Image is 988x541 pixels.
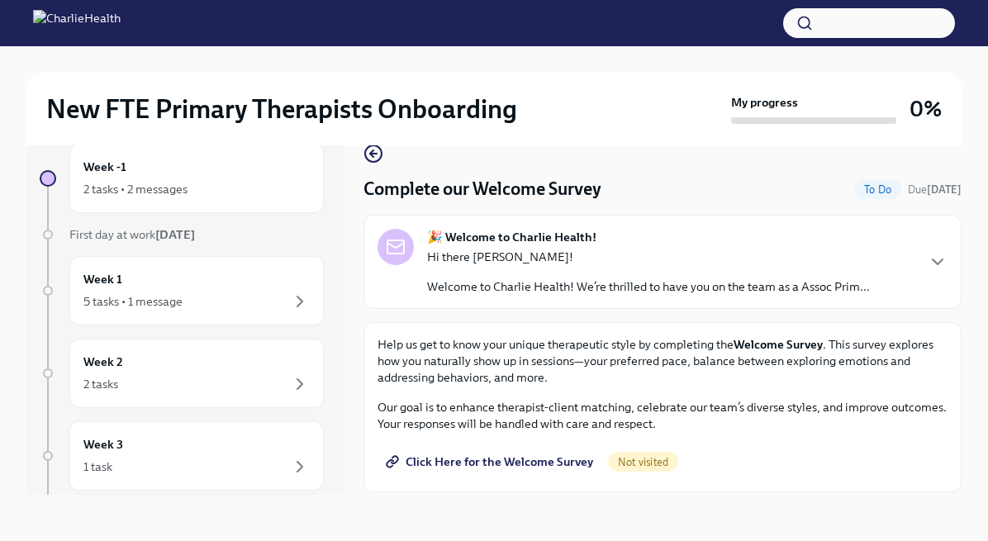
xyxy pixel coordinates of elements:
[734,337,823,352] strong: Welcome Survey
[40,226,324,243] a: First day at work[DATE]
[40,339,324,408] a: Week 22 tasks
[69,227,195,242] span: First day at work
[927,183,962,196] strong: [DATE]
[46,93,517,126] h2: New FTE Primary Therapists Onboarding
[40,256,324,325] a: Week 15 tasks • 1 message
[83,458,112,475] div: 1 task
[910,94,942,124] h3: 0%
[731,94,798,111] strong: My progress
[83,158,126,176] h6: Week -1
[83,270,122,288] h6: Week 1
[389,453,593,470] span: Click Here for the Welcome Survey
[908,183,962,196] span: Due
[363,177,601,202] h4: Complete our Welcome Survey
[608,456,678,468] span: Not visited
[427,229,596,245] strong: 🎉 Welcome to Charlie Health!
[427,278,870,295] p: Welcome to Charlie Health! We’re thrilled to have you on the team as a Assoc Prim...
[40,421,324,491] a: Week 31 task
[83,376,118,392] div: 2 tasks
[378,399,948,432] p: Our goal is to enhance therapist-client matching, celebrate our team’s diverse styles, and improv...
[908,182,962,197] span: September 10th, 2025 10:00
[378,336,948,386] p: Help us get to know your unique therapeutic style by completing the . This survey explores how yo...
[854,183,901,196] span: To Do
[155,227,195,242] strong: [DATE]
[83,435,123,453] h6: Week 3
[378,445,605,478] a: Click Here for the Welcome Survey
[40,144,324,213] a: Week -12 tasks • 2 messages
[83,293,183,310] div: 5 tasks • 1 message
[33,10,121,36] img: CharlieHealth
[83,181,188,197] div: 2 tasks • 2 messages
[427,249,870,265] p: Hi there [PERSON_NAME]!
[83,353,123,371] h6: Week 2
